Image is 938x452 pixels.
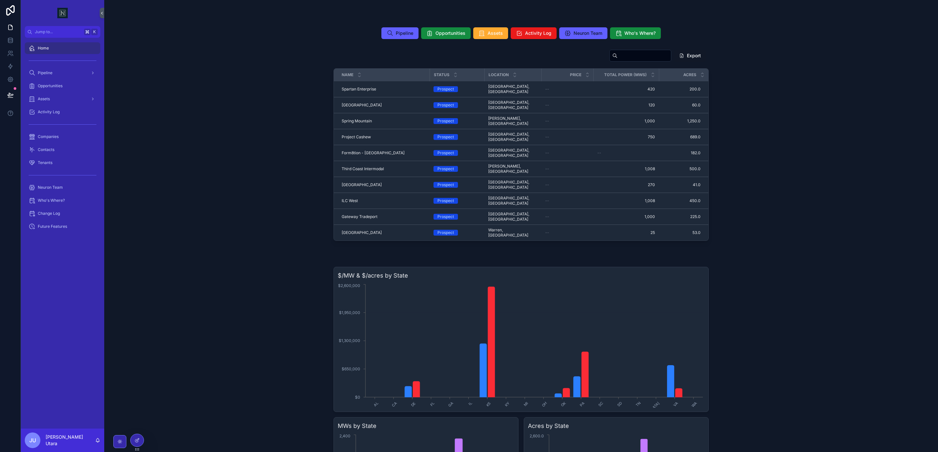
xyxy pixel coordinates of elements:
h1: Pipeline Quick Look [334,52,394,62]
span: 750 [597,134,655,140]
span: Contacts [38,147,54,152]
a: Gateway Tradeport [342,214,426,219]
a: Prospect [433,86,480,92]
a: [GEOGRAPHIC_DATA], [GEOGRAPHIC_DATA] [488,132,537,142]
span: -- [545,198,549,203]
a: 270 [597,182,655,187]
span: [GEOGRAPHIC_DATA] [342,230,382,235]
a: Prospect [433,166,480,172]
a: Change Log [25,208,100,219]
a: Form8tion - [GEOGRAPHIC_DATA] [342,150,426,156]
span: K [92,29,97,34]
a: 53.0 [659,230,701,235]
span: [PERSON_NAME], [GEOGRAPHIC_DATA] [488,164,537,174]
div: chart [338,283,704,408]
span: Name [342,72,353,77]
span: Spring Mountain [342,118,372,124]
a: ILC West [342,198,426,203]
text: VA [673,401,679,408]
a: [GEOGRAPHIC_DATA] [342,103,426,108]
a: Prospect [433,214,480,220]
a: Future Features [25,221,100,232]
strong: Powered by VolterraIQ [884,444,934,449]
span: Gateway Tradeport [342,214,377,219]
a: 120 [597,103,655,108]
a: -- [545,103,590,108]
a: [GEOGRAPHIC_DATA], [GEOGRAPHIC_DATA] [488,212,537,222]
a: 225.0 [659,214,701,219]
span: 689.0 [659,134,701,140]
span: -- [545,118,549,124]
a: 1,250.0 [659,118,701,124]
text: OK [560,401,567,407]
a: Contacts [25,144,100,156]
a: 200.0 [659,87,701,92]
img: App logo [57,8,68,18]
a: [GEOGRAPHIC_DATA], [GEOGRAPHIC_DATA] [488,196,537,206]
a: Prospect [433,118,480,124]
a: -- [545,182,590,187]
text: KY [504,401,511,407]
span: Location [489,72,509,77]
a: Prospect [433,102,480,108]
div: Prospect [437,150,454,156]
a: 182.0 [659,150,701,156]
a: -- [545,87,590,92]
a: Pipeline [25,67,100,79]
span: Status [434,72,449,77]
span: Neuron Team [574,30,602,36]
span: -- [545,87,549,92]
a: 420 [597,87,655,92]
a: Tenants [25,157,100,169]
a: -- [545,214,590,219]
span: 41.0 [659,182,701,187]
span: 1,000 [597,214,655,219]
span: 25 [597,230,655,235]
div: scrollable content [21,38,104,241]
a: -- [545,230,590,235]
text: GA [447,401,454,408]
tspan: $2,600,000 [338,283,360,288]
span: Third Coast Intermodal [342,166,384,171]
span: Who's Where? [624,30,656,36]
span: [GEOGRAPHIC_DATA] [342,103,382,108]
span: Price [570,72,581,77]
div: Prospect [437,230,454,236]
div: Prospect [437,134,454,140]
a: Activity Log [25,106,100,118]
div: Prospect [437,182,454,188]
a: -- [545,134,590,140]
a: [PERSON_NAME], [GEOGRAPHIC_DATA] [488,116,537,126]
div: Prospect [437,102,454,108]
a: 1,000 [597,118,655,124]
a: Prospect [433,150,480,156]
a: Prospect [433,230,480,236]
a: [GEOGRAPHIC_DATA], [GEOGRAPHIC_DATA] [488,100,537,110]
span: 1,008 [597,166,655,171]
tspan: $0 [355,395,360,400]
text: WA [690,401,698,408]
span: Jump to... [35,29,81,34]
a: 1,008 [597,198,655,203]
a: [GEOGRAPHIC_DATA], [GEOGRAPHIC_DATA] [488,84,537,94]
a: Warren, [GEOGRAPHIC_DATA] [488,227,537,238]
span: Pipeline [38,70,52,75]
span: Activity Log [525,30,551,36]
div: Prospect [437,214,454,220]
button: Neuron Team [559,27,607,39]
tspan: $1,950,000 [339,310,360,315]
span: 450.0 [659,198,701,203]
text: KS [485,401,492,407]
text: IL [468,401,473,406]
span: Pipeline [396,30,413,36]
